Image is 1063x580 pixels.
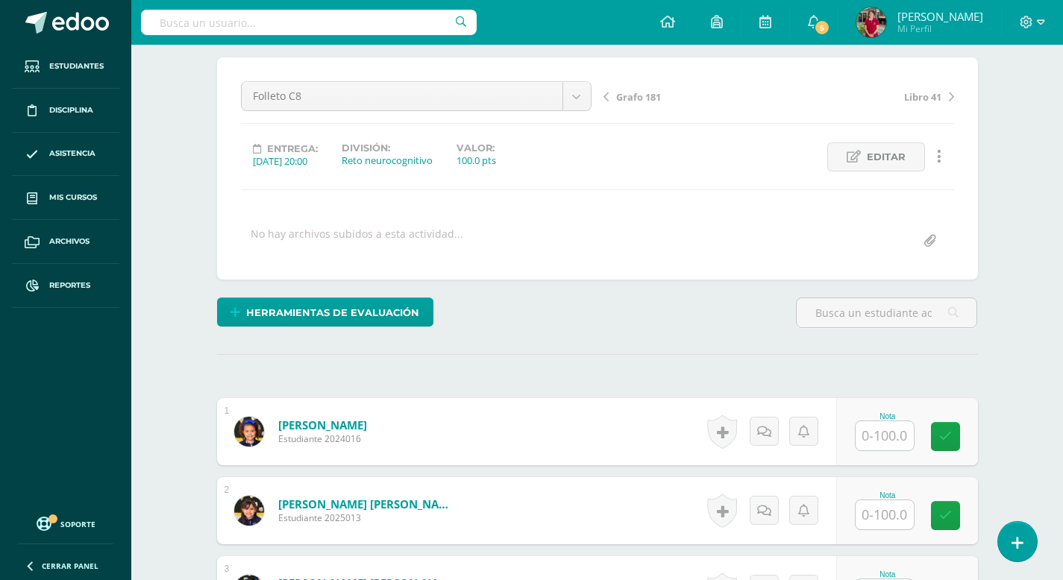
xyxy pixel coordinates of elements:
span: Herramientas de evaluación [246,299,419,327]
label: División: [342,142,433,154]
a: Libro 41 [779,89,954,104]
a: [PERSON_NAME] [278,417,367,432]
span: Mi Perfil [897,22,983,35]
span: Mis cursos [49,192,97,204]
input: 0-100.0 [856,500,914,529]
div: [DATE] 20:00 [253,154,318,168]
span: Entrega: [267,143,318,154]
a: Mis cursos [12,176,119,220]
div: Nota [855,491,921,499]
span: [PERSON_NAME] [897,9,983,24]
span: 5 [814,19,830,36]
img: eafc7362ef00a26beab008e6bbed68b8.png [234,417,264,447]
span: Estudiante 2025013 [278,511,457,524]
input: 0-100.0 [856,421,914,450]
span: Editar [867,143,906,171]
span: Folleto C8 [253,82,551,110]
a: Archivos [12,220,119,264]
a: Grafo 181 [603,89,779,104]
div: Nota [855,412,921,420]
input: Busca un estudiante aquí... [797,298,976,327]
span: Libro 41 [904,90,941,104]
a: Folleto C8 [242,82,591,110]
span: Estudiantes [49,60,104,72]
span: Reportes [49,280,90,291]
a: Disciplina [12,89,119,133]
span: Asistencia [49,148,95,160]
a: Herramientas de evaluación [217,297,433,327]
a: [PERSON_NAME] [PERSON_NAME] [278,497,457,511]
span: Grafo 181 [616,90,661,104]
span: Estudiante 2024016 [278,432,367,445]
div: Nota [855,570,921,579]
span: Cerrar panel [42,561,98,571]
span: Disciplina [49,104,93,116]
div: 100.0 pts [457,154,496,167]
a: Asistencia [12,133,119,177]
span: Soporte [60,519,95,529]
a: Soporte [18,513,113,533]
div: Reto neurocognitivo [342,154,433,167]
input: Busca un usuario... [141,10,477,35]
img: ca5a5a9677dd446ab467438bb47c19de.png [856,7,886,37]
a: Reportes [12,264,119,308]
a: Estudiantes [12,45,119,89]
div: No hay archivos subidos a esta actividad... [251,227,463,256]
label: Valor: [457,142,496,154]
img: 2bf56fc5c4b6730262b7e6b7ba74b52e.png [234,496,264,526]
span: Archivos [49,236,90,248]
